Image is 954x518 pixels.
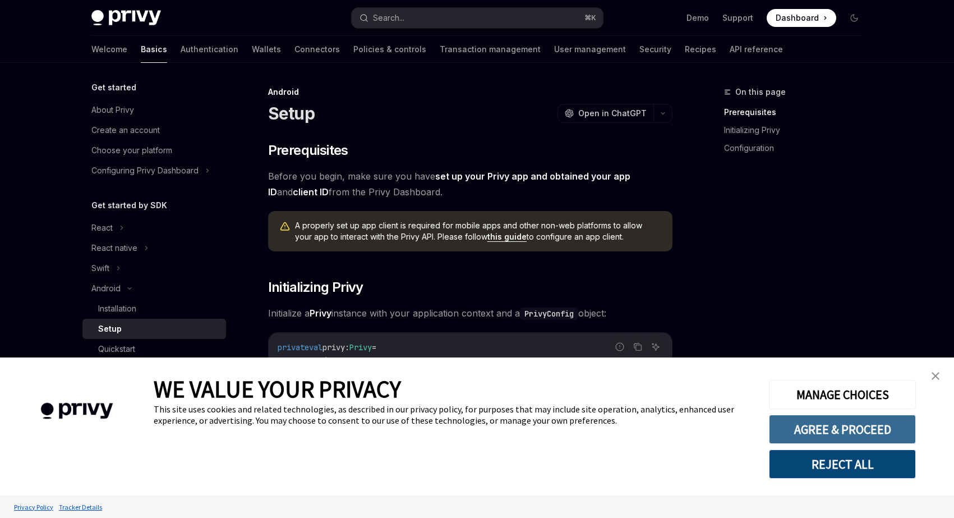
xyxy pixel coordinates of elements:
div: About Privy [91,103,134,117]
a: Basics [141,36,167,63]
a: Privacy Policy [11,497,56,517]
button: Copy the contents from the code block [630,340,645,354]
h5: Get started [91,81,136,94]
a: Demo [686,12,709,24]
a: Choose your platform [82,140,226,161]
span: private [278,342,309,352]
button: AGREE & PROCEED [769,415,916,444]
a: Authentication [181,36,238,63]
span: ⌘ K [584,13,596,22]
a: Welcome [91,36,127,63]
button: REJECT ALL [769,450,916,479]
a: Dashboard [767,9,836,27]
div: Search... [373,11,404,25]
div: Setup [98,322,122,336]
span: Privy. [278,356,305,366]
a: client ID [293,186,329,198]
span: Initialize a instance with your application context and a object: [268,305,672,321]
span: = [372,342,376,352]
div: This site uses cookies and related technologies, as described in our privacy policy, for purposes... [154,404,752,426]
svg: Warning [279,221,291,232]
button: Search...⌘K [352,8,603,28]
h1: Setup [268,103,315,123]
span: Open in ChatGPT [578,108,647,119]
div: Android [91,282,121,295]
a: About Privy [82,100,226,120]
a: Configuration [724,139,872,157]
img: close banner [932,372,939,380]
img: company logo [17,387,137,436]
div: React native [91,241,137,255]
div: Swift [91,262,109,275]
span: Prerequisites [268,141,348,159]
span: A properly set up app client is required for mobile apps and other non-web platforms to allow you... [295,220,661,242]
div: Configuring Privy Dashboard [91,164,199,177]
span: Privy [349,342,372,352]
a: Installation [82,299,226,319]
div: Create an account [91,123,160,137]
div: React [91,221,113,235]
a: Transaction management [440,36,541,63]
button: Open in ChatGPT [557,104,653,123]
a: this guide [487,232,527,242]
span: WE VALUE YOUR PRIVACY [154,374,401,404]
a: User management [554,36,626,63]
img: dark logo [91,10,161,26]
a: Quickstart [82,339,226,359]
button: Ask AI [648,340,663,354]
span: init [305,356,322,366]
div: Choose your platform [91,144,172,157]
button: Report incorrect code [612,340,627,354]
span: val [309,342,322,352]
span: ( [322,356,327,366]
div: Installation [98,302,136,315]
a: Wallets [252,36,281,63]
button: Toggle dark mode [845,9,863,27]
code: PrivyConfig [520,308,578,320]
a: close banner [924,365,947,387]
a: Setup [82,319,226,339]
a: Tracker Details [56,497,105,517]
strong: Privy [310,308,331,319]
a: API reference [730,36,783,63]
a: Create an account [82,120,226,140]
span: Before you begin, make sure you have and from the Privy Dashboard. [268,168,672,200]
span: privy: [322,342,349,352]
a: set up your Privy app and obtained your app ID [268,171,630,198]
a: Initializing Privy [724,121,872,139]
a: Policies & controls [353,36,426,63]
a: Connectors [294,36,340,63]
h5: Get started by SDK [91,199,167,212]
a: Security [639,36,671,63]
div: Quickstart [98,342,135,356]
button: MANAGE CHOICES [769,380,916,409]
span: On this page [735,85,786,99]
a: Recipes [685,36,716,63]
a: Prerequisites [724,103,872,121]
div: Android [268,86,672,98]
span: Dashboard [776,12,819,24]
span: Initializing Privy [268,278,363,296]
a: Support [722,12,753,24]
